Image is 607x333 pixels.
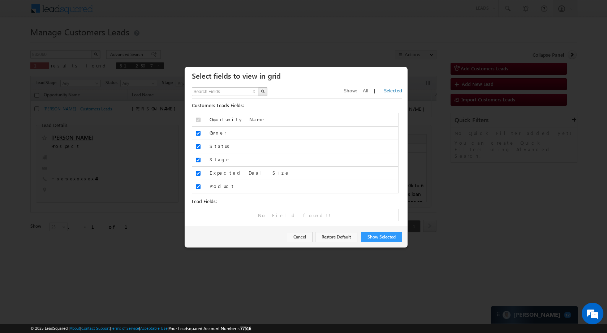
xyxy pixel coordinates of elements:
[210,170,398,176] label: Expected Deal Size
[210,183,398,189] label: Product
[374,87,378,93] span: |
[210,156,398,163] label: Stage
[196,171,201,176] input: Select/Unselect Column
[81,326,110,330] a: Contact Support
[210,143,398,149] label: Status
[196,184,201,189] input: Select/Unselect Column
[30,325,251,332] span: © 2025 LeadSquared | | | | |
[192,98,402,113] div: Customers Leads Fields:
[169,326,251,331] span: Your Leadsquared Account Number is
[196,118,201,122] input: Select/Unselect Column
[384,87,402,93] span: Selected
[240,326,251,331] span: 77516
[70,326,80,330] a: About
[252,88,257,96] button: x
[192,209,398,222] div: No Field found!!
[196,158,201,162] input: Select/Unselect Column
[196,144,201,149] input: Select/Unselect Column
[315,232,357,242] button: Restore Default
[261,89,264,93] img: Search
[361,232,402,242] button: Show Selected
[111,326,139,330] a: Terms of Service
[98,222,131,232] em: Start Chat
[363,87,368,93] span: All
[210,116,398,123] label: Opportunity Name
[9,67,132,216] textarea: Type your message and hit 'Enter'
[38,38,121,47] div: Chat with us now
[192,193,402,209] div: Lead Fields:
[12,38,30,47] img: d_60004797649_company_0_60004797649
[344,87,357,93] span: Show:
[210,130,398,136] label: Owner
[140,326,168,330] a: Acceptable Use
[192,69,405,82] h3: Select fields to view in grid
[196,131,201,136] input: Select/Unselect Column
[119,4,136,21] div: Minimize live chat window
[287,232,313,242] button: Cancel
